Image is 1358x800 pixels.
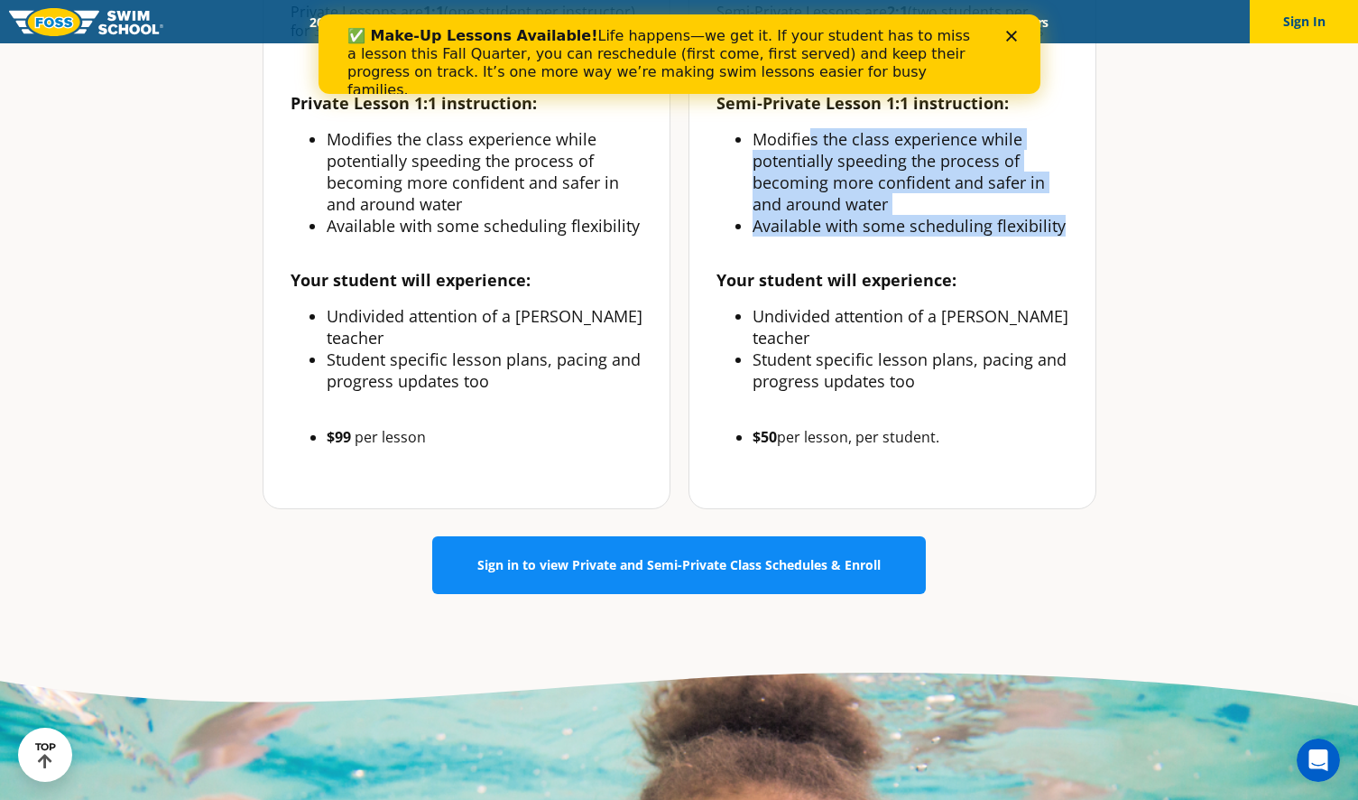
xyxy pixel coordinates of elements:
a: 2025 Calendar [294,14,407,31]
a: Blog [932,14,989,31]
li: Modifies the class experience while potentially speeding the process of becoming more confident a... [327,128,642,215]
li: Student specific lesson plans, pacing and progress updates too [753,349,1068,392]
li: per lesson, per student. [753,424,1068,450]
div: Life happens—we get it. If your student has to miss a lesson this Fall Quarter, you can reschedul... [29,13,664,85]
div: Close [688,16,706,27]
li: Available with some scheduling flexibility [753,215,1068,237]
strong: Semi-Private Lesson 1:1 instruction: [716,92,1009,114]
li: Available with some scheduling flexibility [327,215,642,237]
li: Undivided attention of a [PERSON_NAME] teacher [327,305,642,349]
span: Sign in to view Private and Semi-Private Class Schedules & Enroll [477,559,881,572]
a: Sign in to view Private and Semi-Private Class Schedules & Enroll [432,536,926,594]
li: Undivided attention of a [PERSON_NAME] teacher [753,305,1068,349]
li: per lesson [327,424,642,450]
li: Modifies the class experience while potentially speeding the process of becoming more confident a... [753,128,1068,215]
div: TOP [35,741,56,769]
a: Swim Like [PERSON_NAME] [742,14,933,31]
strong: Your student will experience: [716,269,956,291]
b: $50 [753,427,777,447]
a: Schools [407,14,483,31]
img: FOSS Swim School Logo [9,8,163,36]
li: Student specific lesson plans, pacing and progress updates too [327,349,642,392]
a: Swim Path® Program [483,14,641,31]
b: ✅ Make-Up Lessons Available! [29,13,279,30]
iframe: Intercom live chat banner [319,14,1040,94]
strong: Your student will experience: [291,269,531,291]
a: Careers [989,14,1064,31]
strong: Private Lesson 1:1 instruction: [291,92,537,114]
iframe: Intercom live chat [1297,739,1340,782]
a: About FOSS [641,14,742,31]
b: $99 [327,427,351,447]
